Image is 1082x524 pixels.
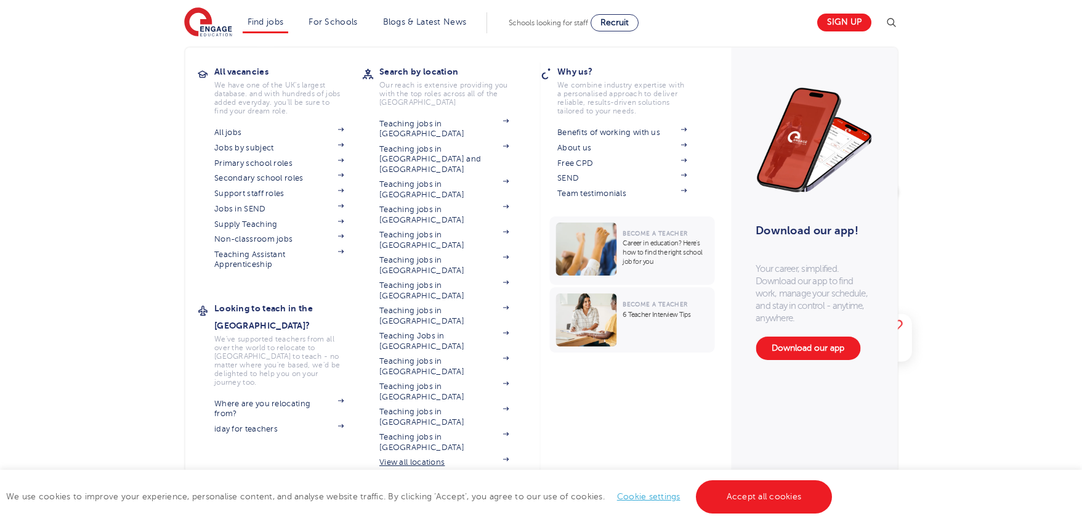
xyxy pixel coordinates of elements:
span: Schools looking for staff [509,18,588,27]
h3: Why us? [557,63,705,80]
a: Team testimonials [557,189,687,199]
a: Cookie settings [617,492,680,501]
a: Support staff roles [214,189,344,199]
p: Your career, simplified. Download our app to find work, manage your schedule, and stay in control... [756,263,873,324]
a: Primary school roles [214,158,344,168]
p: Career in education? Here’s how to find the right school job for you [623,239,708,266]
a: View all locations [379,457,509,467]
a: Teaching jobs in [GEOGRAPHIC_DATA] [379,356,509,377]
a: Teaching jobs in [GEOGRAPHIC_DATA] [379,255,509,276]
a: Teaching Assistant Apprenticeship [214,250,344,270]
a: Accept all cookies [696,480,833,514]
span: Recruit [600,18,629,27]
a: Find jobs [248,17,284,27]
a: Looking to teach in the [GEOGRAPHIC_DATA]?We've supported teachers from all over the world to rel... [214,300,362,387]
a: For Schools [309,17,357,27]
a: Where are you relocating from? [214,399,344,419]
a: About us [557,143,687,153]
a: iday for teachers [214,424,344,434]
a: Teaching jobs in [GEOGRAPHIC_DATA] [379,280,509,301]
h3: All vacancies [214,63,362,80]
a: Teaching Jobs in [GEOGRAPHIC_DATA] [379,331,509,351]
a: Teaching jobs in [GEOGRAPHIC_DATA] [379,432,509,452]
a: Become a TeacherCareer in education? Here’s how to find the right school job for you [549,216,717,285]
a: Jobs in SEND [214,204,344,214]
a: Teaching jobs in [GEOGRAPHIC_DATA] and [GEOGRAPHIC_DATA] [379,144,509,174]
a: All jobs [214,128,344,137]
a: Search by locationOur reach is extensive providing you with the top roles across all of the [GEOG... [379,63,527,107]
a: Teaching jobs in [GEOGRAPHIC_DATA] [379,306,509,326]
p: We have one of the UK's largest database. and with hundreds of jobs added everyday. you'll be sur... [214,81,344,115]
a: Benefits of working with us [557,128,687,137]
a: Become a Teacher6 Teacher Interview Tips [549,287,717,353]
h3: Looking to teach in the [GEOGRAPHIC_DATA]? [214,300,362,334]
span: Become a Teacher [623,230,687,237]
img: Engage Education [184,7,232,38]
a: Why us?We combine industry expertise with a personalised approach to deliver reliable, results-dr... [557,63,705,115]
a: Sign up [817,14,871,31]
a: Free CPD [557,158,687,168]
p: Our reach is extensive providing you with the top roles across all of the [GEOGRAPHIC_DATA] [379,81,509,107]
h3: Download our app! [756,217,867,244]
a: Teaching jobs in [GEOGRAPHIC_DATA] [379,382,509,402]
a: Teaching jobs in [GEOGRAPHIC_DATA] [379,119,509,139]
p: We've supported teachers from all over the world to relocate to [GEOGRAPHIC_DATA] to teach - no m... [214,335,344,387]
a: Teaching jobs in [GEOGRAPHIC_DATA] [379,407,509,427]
a: Non-classroom jobs [214,234,344,244]
h3: Search by location [379,63,527,80]
a: Teaching jobs in [GEOGRAPHIC_DATA] [379,205,509,225]
a: Recruit [591,14,639,31]
a: Secondary school roles [214,173,344,183]
a: SEND [557,173,687,183]
p: We combine industry expertise with a personalised approach to deliver reliable, results-driven so... [557,81,687,115]
span: Become a Teacher [623,301,687,308]
a: All vacanciesWe have one of the UK's largest database. and with hundreds of jobs added everyday. ... [214,63,362,115]
a: Blogs & Latest News [383,17,467,27]
span: We use cookies to improve your experience, personalise content, and analyse website traffic. By c... [6,492,835,501]
p: 6 Teacher Interview Tips [623,310,708,319]
a: Teaching jobs in [GEOGRAPHIC_DATA] [379,230,509,250]
a: Jobs by subject [214,143,344,153]
a: Download our app [756,337,860,360]
a: Supply Teaching [214,219,344,229]
a: Teaching jobs in [GEOGRAPHIC_DATA] [379,179,509,200]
